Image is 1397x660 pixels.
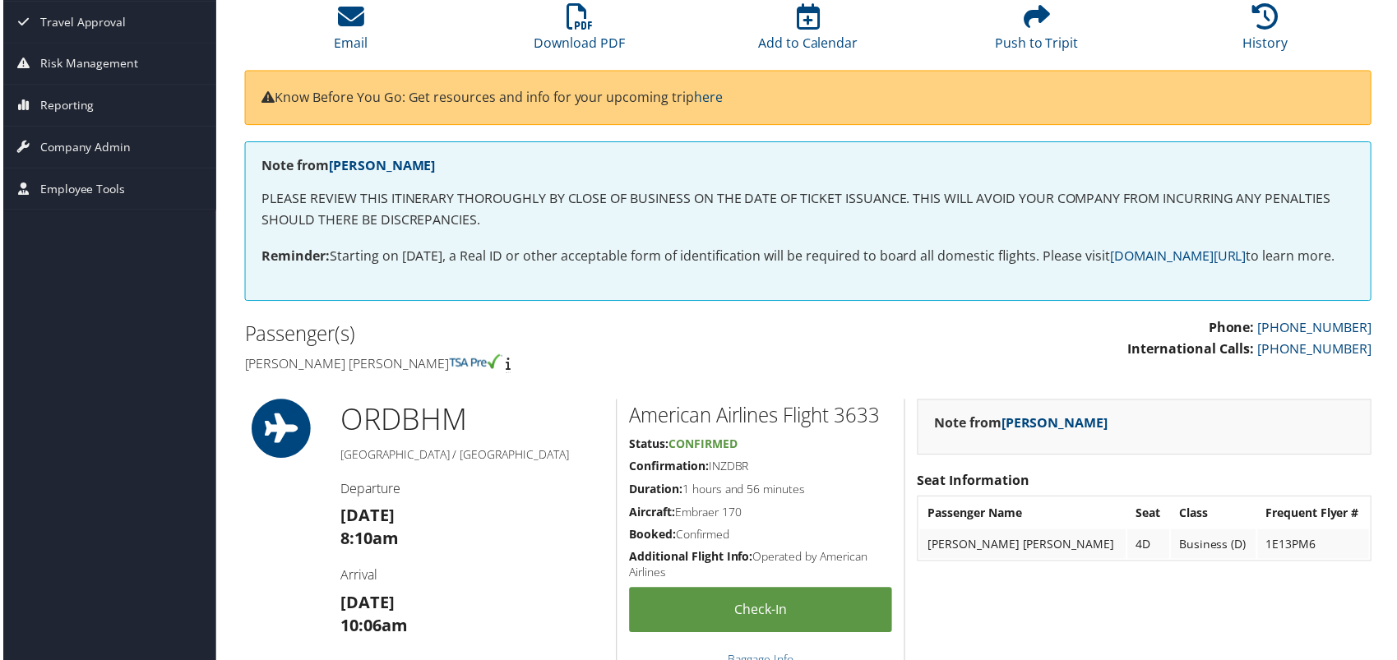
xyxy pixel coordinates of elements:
[629,590,893,635] a: Check-in
[629,404,893,432] h2: American Airlines Flight 3633
[1261,320,1375,338] a: [PHONE_NUMBER]
[918,473,1031,492] strong: Seat Information
[339,594,393,616] strong: [DATE]
[339,449,604,465] h5: [GEOGRAPHIC_DATA] / [GEOGRAPHIC_DATA]
[629,506,893,523] h5: Embraer 170
[37,127,128,168] span: Company Admin
[1130,501,1172,530] th: Seat
[1173,501,1259,530] th: Class
[629,483,893,500] h5: 1 hours and 56 minutes
[629,460,893,477] h5: INZDBR
[629,460,709,476] strong: Confirmation:
[629,483,682,499] strong: Duration:
[921,501,1128,530] th: Passenger Name
[339,506,393,528] strong: [DATE]
[1173,532,1259,561] td: Business (D)
[339,529,397,552] strong: 8:10am
[243,321,797,349] h2: Passenger(s)
[339,482,604,500] h4: Departure
[260,189,1358,231] p: PLEASE REVIEW THIS ITINERARY THOROUGHLY BY CLOSE OF BUSINESS ON THE DATE OF TICKET ISSUANCE. THIS...
[260,88,1358,109] p: Know Before You Go: Get resources and info for your upcoming trip
[1003,416,1110,434] a: [PERSON_NAME]
[1211,320,1257,338] strong: Phone:
[260,247,1358,269] p: Starting on [DATE], a Real ID or other acceptable form of identification will be required to boar...
[1261,341,1375,359] a: [PHONE_NUMBER]
[37,85,91,127] span: Reporting
[243,356,797,374] h4: [PERSON_NAME] [PERSON_NAME]
[629,528,893,545] h5: Confirmed
[260,248,328,266] strong: Reminder:
[260,157,434,175] strong: Note from
[1261,532,1372,561] td: 1E13PM6
[327,157,434,175] a: [PERSON_NAME]
[534,12,625,52] a: Download PDF
[339,617,406,639] strong: 10:06am
[37,44,136,85] span: Risk Management
[1246,12,1291,52] a: History
[668,438,738,454] span: Confirmed
[629,506,675,522] strong: Aircraft:
[332,12,366,52] a: Email
[1261,501,1372,530] th: Frequent Flyer #
[1130,532,1172,561] td: 4D
[997,12,1080,52] a: Push to Tripit
[1113,248,1249,266] a: [DOMAIN_NAME][URL]
[629,528,676,544] strong: Booked:
[921,532,1128,561] td: [PERSON_NAME] [PERSON_NAME]
[37,2,123,43] span: Travel Approval
[936,416,1110,434] strong: Note from
[629,552,893,584] h5: Operated by American Airlines
[448,356,502,371] img: tsa-precheck.png
[37,169,123,210] span: Employee Tools
[758,12,858,52] a: Add to Calendar
[339,569,604,587] h4: Arrival
[629,552,753,567] strong: Additional Flight Info:
[694,89,723,107] a: here
[1130,341,1257,359] strong: International Calls:
[339,401,604,442] h1: ORD BHM
[629,438,668,454] strong: Status:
